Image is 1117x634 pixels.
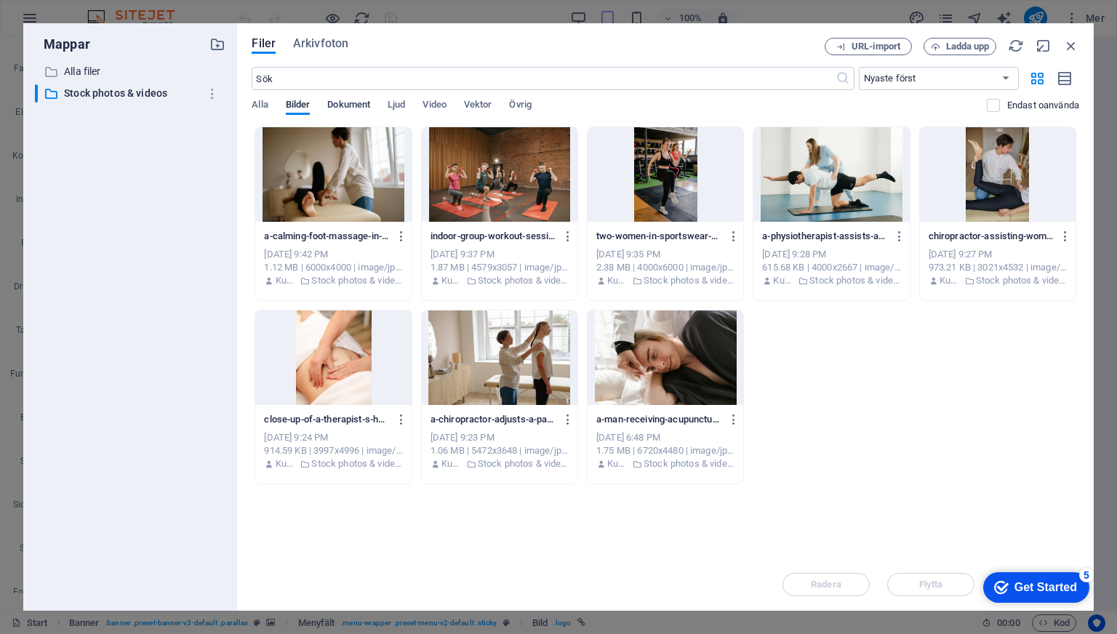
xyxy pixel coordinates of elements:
button: URL-import [825,38,912,55]
i: Minimera [1036,38,1052,54]
p: Kund [773,274,794,287]
span: Video [423,96,446,116]
div: Av: Kund | Mapp: Stock photos & videos [762,274,900,287]
p: Kund [276,457,297,470]
p: Stock photos & videos [311,274,402,287]
div: [DATE] 9:24 PM [264,431,402,444]
p: Stock photos & videos [478,274,569,287]
p: Kund [276,274,297,287]
div: Av: Kund | Mapp: Stock photos & videos [596,274,734,287]
span: Filer [252,35,276,52]
div: 1.06 MB | 5472x3648 | image/jpeg [431,444,569,457]
i: Skapa ny mapp [209,36,225,52]
div: 1.12 MB | 6000x4000 | image/jpeg [264,261,402,274]
span: URL-import [852,42,900,51]
span: Arkivfoton [293,35,348,52]
p: Kund [607,274,628,287]
p: Stock photos & videos [311,457,402,470]
div: Av: Kund | Mapp: Stock photos & videos [929,274,1067,287]
span: Alla [252,96,268,116]
div: 914.59 KB | 3997x4996 | image/jpeg [264,444,402,457]
i: Stäng [1063,38,1079,54]
div: [DATE] 9:37 PM [431,248,569,261]
p: Kund [940,274,961,287]
span: Bilder [286,96,311,116]
div: 1.75 MB | 6720x4480 | image/jpeg [596,444,734,457]
p: a-man-receiving-acupuncture-therapy-indoors-for-relaxation-and-wellness-6cb5mJ93cjfJ58Rrk1pHNw.jpeg [596,413,721,426]
div: Get Started [43,16,105,29]
span: Dokument [327,96,370,116]
div: Av: Kund | Mapp: Stock photos & videos [596,457,734,470]
div: [DATE] 9:27 PM [929,248,1067,261]
p: indoor-group-workout-session-with-dumbbells-focusing-on-strength-and-fitness-QJ5zeIh6KwFyWREzaxoX... [431,230,556,243]
div: ​ [35,84,38,103]
p: Stock photos & videos [644,274,734,287]
div: ​Stock photos & videos [35,84,225,103]
p: Stock photos & videos [809,274,900,287]
p: Alla filer [64,63,199,80]
div: [DATE] 6:48 PM [596,431,734,444]
p: a-chiropractor-adjusts-a-patient-s-posture-in-a-well-lit-clinic-room-XbQapOQ_UXh0hIkGTD1OxA.jpeg [431,413,556,426]
span: Övrig [509,96,531,116]
p: Stock photos & videos [976,274,1067,287]
div: 5 [108,3,122,17]
p: Mappar [35,35,90,54]
p: a-physiotherapist-assists-a-patient-with-exercises-in-a-modern-clinic-setting-WlbAdc4Qo-G9nsp7uoL... [762,230,887,243]
p: Kund [441,274,463,287]
p: close-up-of-a-therapist-s-hands-performing-abdominal-massage-therapy-on-a-relaxed-client-indoors-... [264,413,389,426]
p: chiropractor-assisting-woman-with-leg-adjustment-therapy-indoors-A7XUWYqMIJEUyX-kzg98KQ.jpeg [929,230,1054,243]
div: Get Started 5 items remaining, 0% complete [12,7,118,38]
p: a-calming-foot-massage-in-a-serene-indoor-spa-environment-with-natural-light-T0MiS07jfNJtpEpDWiVr... [264,230,389,243]
span: Ladda upp [946,42,990,51]
div: Av: Kund | Mapp: Stock photos & videos [431,457,569,470]
p: Stock photos & videos [478,457,569,470]
p: two-women-in-sportswear-performing-high-knees-exercise-in-a-gym-setting-promoting-fitness-and-wel... [596,230,721,243]
span: Ljud [388,96,405,116]
div: Av: Kund | Mapp: Stock photos & videos [264,274,402,287]
button: Ladda upp [924,38,996,55]
div: 2.38 MB | 4000x6000 | image/jpeg [596,261,734,274]
div: [DATE] 9:35 PM [596,248,734,261]
p: Kund [441,457,463,470]
div: Av: Kund | Mapp: Stock photos & videos [431,274,569,287]
div: 1.87 MB | 4579x3057 | image/jpeg [431,261,569,274]
div: 615.68 KB | 4000x2667 | image/jpeg [762,261,900,274]
div: [DATE] 9:23 PM [431,431,569,444]
div: Av: Kund | Mapp: Stock photos & videos [264,457,402,470]
p: Kund [607,457,628,470]
div: [DATE] 9:42 PM [264,248,402,261]
p: Stock photos & videos [644,457,734,470]
i: Ladda om [1008,38,1024,54]
input: Sök [252,67,835,90]
span: Vektor [464,96,492,116]
p: Stock photos & videos [64,85,199,102]
div: 973.21 KB | 3021x4532 | image/jpeg [929,261,1067,274]
p: Visar endast filer som inte används på webbplatsen. Filer som lagts till under denna session kan ... [1007,99,1079,112]
div: [DATE] 9:28 PM [762,248,900,261]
